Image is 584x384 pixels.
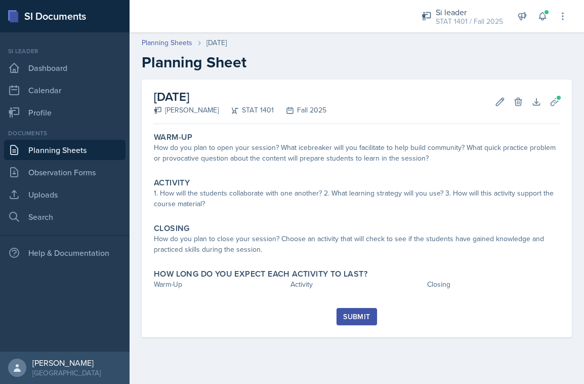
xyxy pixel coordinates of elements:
[4,243,126,263] div: Help & Documentation
[219,105,274,116] div: STAT 1401
[4,162,126,182] a: Observation Forms
[4,129,126,138] div: Documents
[154,188,560,209] div: 1. How will the students collaborate with one another? 2. What learning strategy will you use? 3....
[337,308,377,325] button: Submit
[154,178,190,188] label: Activity
[154,234,560,255] div: How do you plan to close your session? Choose an activity that will check to see if the students ...
[4,80,126,100] a: Calendar
[154,269,367,279] label: How long do you expect each activity to last?
[4,207,126,227] a: Search
[154,142,560,164] div: How do you plan to open your session? What icebreaker will you facilitate to help build community...
[274,105,326,116] div: Fall 2025
[427,279,560,290] div: Closing
[154,132,193,142] label: Warm-Up
[436,6,503,18] div: Si leader
[343,313,370,321] div: Submit
[4,102,126,123] a: Profile
[142,53,572,71] h2: Planning Sheet
[4,184,126,205] a: Uploads
[154,279,286,290] div: Warm-Up
[4,47,126,56] div: Si leader
[4,140,126,160] a: Planning Sheets
[206,37,227,48] div: [DATE]
[4,58,126,78] a: Dashboard
[154,88,326,106] h2: [DATE]
[154,223,190,234] label: Closing
[32,368,101,378] div: [GEOGRAPHIC_DATA]
[290,279,423,290] div: Activity
[32,358,101,368] div: [PERSON_NAME]
[154,105,219,116] div: [PERSON_NAME]
[142,37,192,48] a: Planning Sheets
[436,16,503,27] div: STAT 1401 / Fall 2025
